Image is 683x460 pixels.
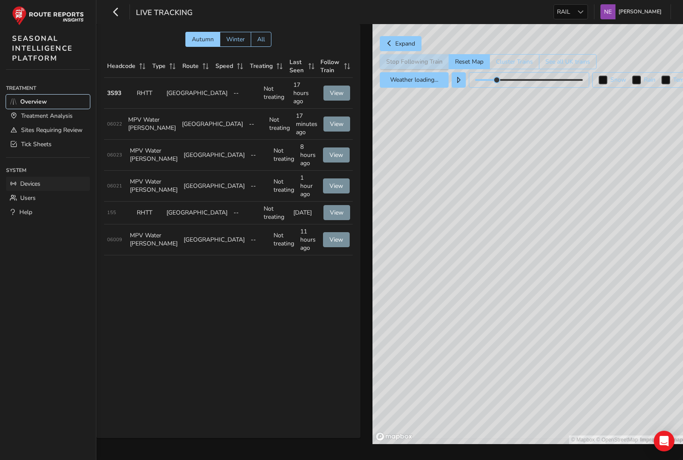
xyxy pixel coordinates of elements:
[134,78,163,109] td: RHTT
[489,54,539,69] button: Cluster Trains
[127,224,181,255] td: MPV Water [PERSON_NAME]
[329,236,343,244] span: View
[250,62,273,70] span: Treating
[107,121,122,127] span: 06022
[654,431,674,451] div: Open Intercom Messenger
[107,89,121,97] strong: 3S93
[271,171,297,202] td: Not treating
[618,4,661,19] span: [PERSON_NAME]
[20,180,40,188] span: Devices
[179,109,246,140] td: [GEOGRAPHIC_DATA]
[290,202,320,224] td: [DATE]
[181,140,248,171] td: [GEOGRAPHIC_DATA]
[6,191,90,205] a: Users
[6,82,90,95] div: Treatment
[323,147,350,163] button: View
[21,112,73,120] span: Treatment Analysis
[554,5,573,19] span: RAIL
[323,178,350,193] button: View
[182,62,199,70] span: Route
[127,140,181,171] td: MPV Water [PERSON_NAME]
[6,205,90,219] a: Help
[323,232,350,247] button: View
[6,123,90,137] a: Sites Requiring Review
[323,117,350,132] button: View
[127,171,181,202] td: MPV Water [PERSON_NAME]
[261,78,290,109] td: Not treating
[107,183,122,189] span: 06021
[644,77,655,83] label: Rain
[20,194,36,202] span: Users
[248,140,271,171] td: --
[12,6,84,25] img: rr logo
[323,86,350,101] button: View
[330,89,344,97] span: View
[6,177,90,191] a: Devices
[21,140,52,148] span: Tick Sheets
[215,62,233,70] span: Speed
[134,202,163,224] td: RHTT
[261,202,290,224] td: Not treating
[297,171,320,202] td: 1 hour ago
[163,78,231,109] td: [GEOGRAPHIC_DATA]
[329,182,343,190] span: View
[163,202,231,224] td: [GEOGRAPHIC_DATA]
[600,4,665,19] button: [PERSON_NAME]
[449,54,489,69] button: Reset Map
[248,171,271,202] td: --
[192,35,214,43] span: Autumn
[185,32,220,47] button: Autumn
[21,126,83,134] span: Sites Requiring Review
[271,140,297,171] td: Not treating
[380,36,421,51] button: Expand
[323,205,350,220] button: View
[6,137,90,151] a: Tick Sheets
[395,40,415,48] span: Expand
[6,95,90,109] a: Overview
[107,209,116,216] span: 155
[297,224,320,255] td: 11 hours ago
[329,151,343,159] span: View
[107,62,135,70] span: Headcode
[248,224,271,255] td: --
[266,109,293,140] td: Not treating
[125,109,179,140] td: MPV Water [PERSON_NAME]
[251,32,271,47] button: All
[152,62,166,70] span: Type
[271,224,297,255] td: Not treating
[181,171,248,202] td: [GEOGRAPHIC_DATA]
[293,109,320,140] td: 17 minutes ago
[320,58,341,74] span: Follow Train
[289,58,305,74] span: Last Seen
[226,35,245,43] span: Winter
[290,78,320,109] td: 17 hours ago
[330,120,344,128] span: View
[19,208,32,216] span: Help
[107,152,122,158] span: 06023
[220,32,251,47] button: Winter
[297,140,320,171] td: 8 hours ago
[107,236,122,243] span: 06009
[20,98,47,106] span: Overview
[610,77,626,83] label: Snow
[380,72,449,88] button: Weather loading...
[257,35,265,43] span: All
[181,224,248,255] td: [GEOGRAPHIC_DATA]
[330,209,344,217] span: View
[231,202,260,224] td: --
[539,54,597,69] button: See all UK trains
[600,4,615,19] img: diamond-layout
[6,109,90,123] a: Treatment Analysis
[246,109,266,140] td: --
[136,7,193,19] span: Live Tracking
[12,34,73,63] span: SEASONAL INTELLIGENCE PLATFORM
[6,164,90,177] div: System
[231,78,260,109] td: --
